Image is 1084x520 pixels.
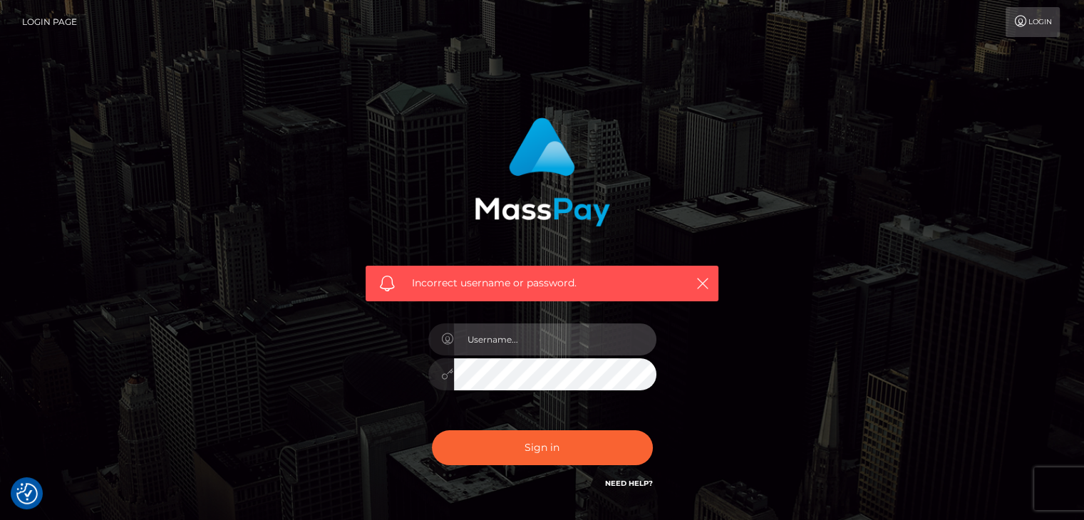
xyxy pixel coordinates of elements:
[432,430,653,465] button: Sign in
[605,479,653,488] a: Need Help?
[22,7,77,37] a: Login Page
[475,118,610,227] img: MassPay Login
[412,276,672,291] span: Incorrect username or password.
[454,323,656,355] input: Username...
[16,483,38,504] img: Revisit consent button
[16,483,38,504] button: Consent Preferences
[1006,7,1060,37] a: Login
